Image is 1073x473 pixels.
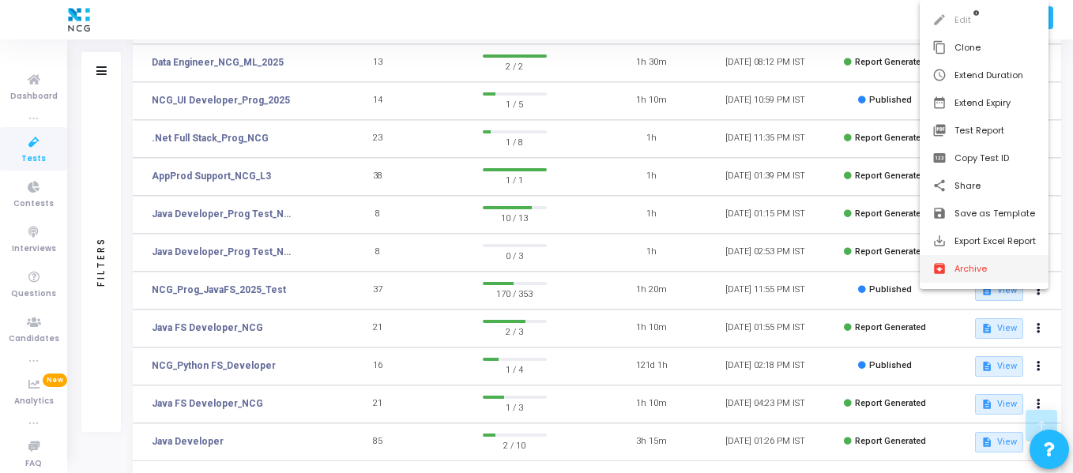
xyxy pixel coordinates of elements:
[920,117,1049,145] button: Test Report
[920,62,1049,89] button: Extend Duration
[932,151,948,167] mat-icon: pin
[920,227,1049,255] button: Export Excel Report
[920,172,1049,200] button: Share
[920,34,1049,62] button: Clone
[920,89,1049,117] button: Extend Expiry
[920,255,1049,283] button: Archive
[932,206,948,222] mat-icon: save
[932,123,948,139] mat-icon: picture_as_pdf
[932,40,948,56] mat-icon: content_copy
[932,68,948,84] mat-icon: schedule
[932,234,948,250] mat-icon: save_alt
[920,145,1049,172] button: Copy Test ID
[932,96,948,111] mat-icon: date_range
[932,178,948,194] mat-icon: share
[920,200,1049,227] button: Save as Template
[932,261,948,277] mat-icon: archive
[920,6,1049,34] button: Edit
